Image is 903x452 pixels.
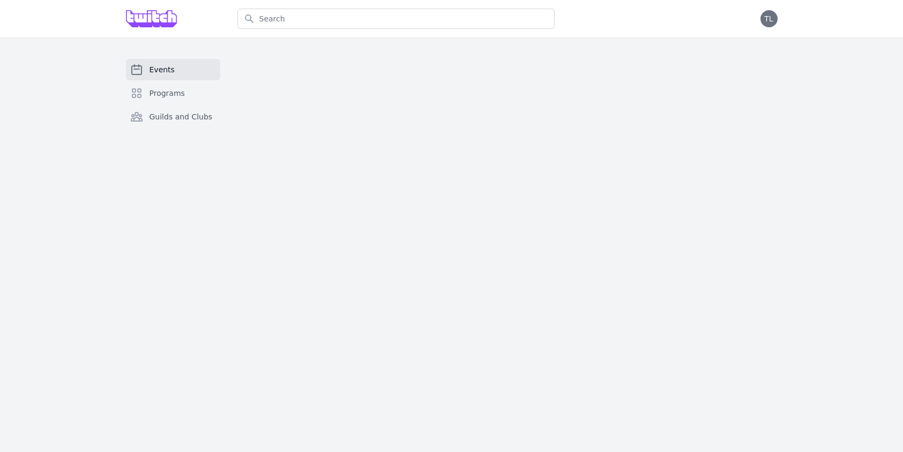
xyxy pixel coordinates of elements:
[126,59,220,145] nav: Sidebar
[764,15,773,22] span: TL
[126,106,220,127] a: Guilds and Clubs
[126,82,220,104] a: Programs
[237,9,555,29] input: Search
[760,10,778,27] button: TL
[150,88,185,99] span: Programs
[126,10,177,27] img: Grove
[126,59,220,80] a: Events
[150,111,213,122] span: Guilds and Clubs
[150,64,175,75] span: Events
